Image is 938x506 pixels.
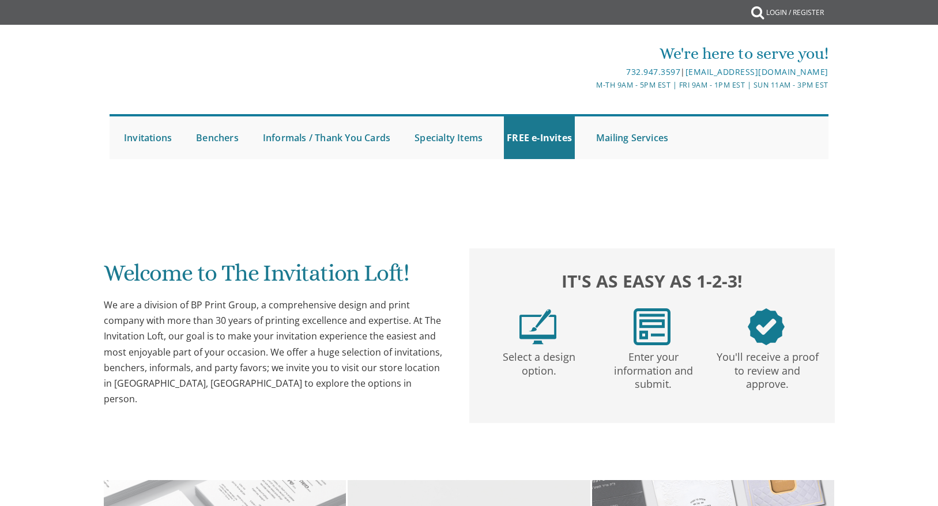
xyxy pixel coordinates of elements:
p: Enter your information and submit. [598,345,708,391]
a: Mailing Services [593,116,671,159]
h1: Welcome to The Invitation Loft! [104,260,446,294]
p: Select a design option. [484,345,594,378]
a: Specialty Items [412,116,485,159]
p: You'll receive a proof to review and approve. [713,345,822,391]
a: Benchers [193,116,242,159]
img: step1.png [519,308,556,345]
a: FREE e-Invites [504,116,575,159]
img: step3.png [748,308,785,345]
img: step2.png [634,308,670,345]
div: We are a division of BP Print Group, a comprehensive design and print company with more than 30 y... [104,297,446,407]
div: M-Th 9am - 5pm EST | Fri 9am - 1pm EST | Sun 11am - 3pm EST [350,79,828,91]
h2: It's as easy as 1-2-3! [481,268,823,294]
div: We're here to serve you! [350,42,828,65]
a: [EMAIL_ADDRESS][DOMAIN_NAME] [685,66,828,77]
a: 732.947.3597 [626,66,680,77]
a: Informals / Thank You Cards [260,116,393,159]
div: | [350,65,828,79]
a: Invitations [121,116,175,159]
